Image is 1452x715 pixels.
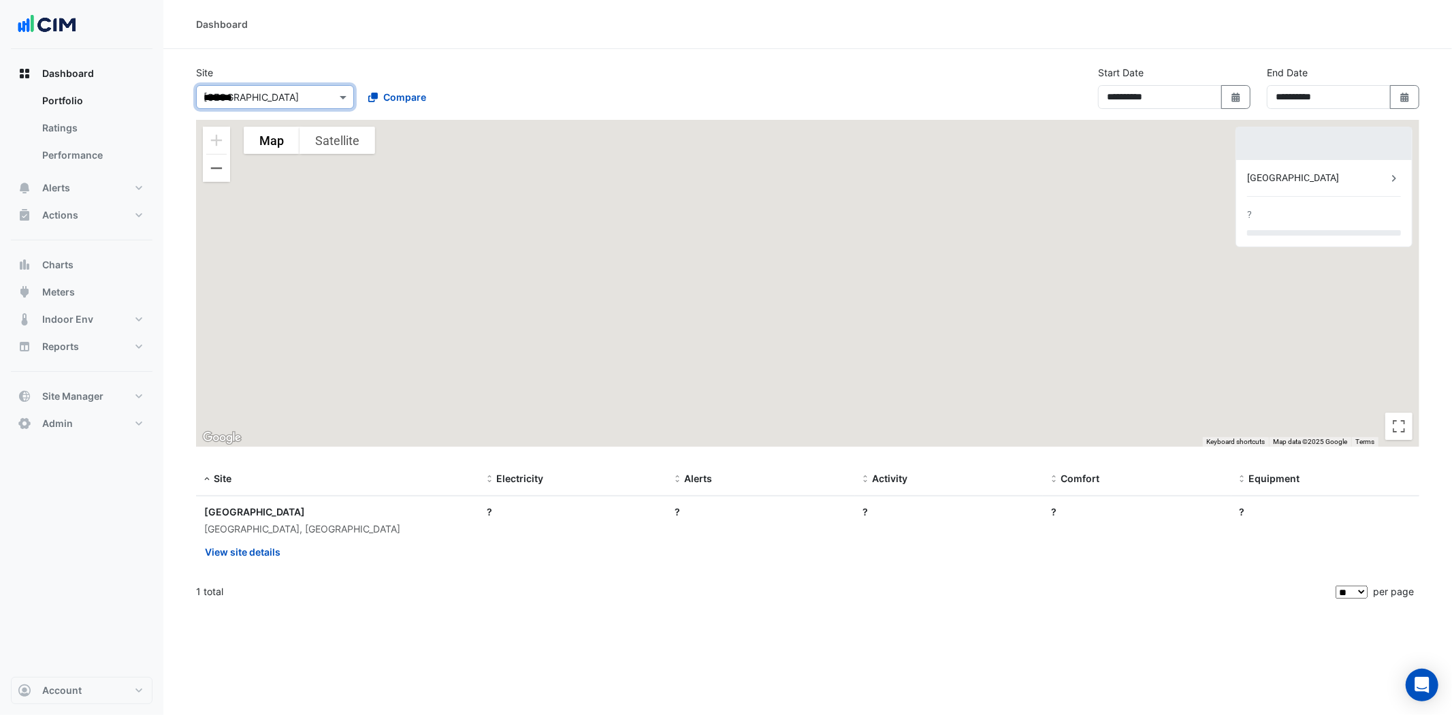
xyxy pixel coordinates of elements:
[203,155,230,182] button: Zoom out
[1206,437,1265,447] button: Keyboard shortcuts
[204,540,281,564] button: View site details
[18,181,31,195] app-icon: Alerts
[204,505,470,519] div: [GEOGRAPHIC_DATA]
[31,87,152,114] a: Portfolio
[1273,438,1347,445] span: Map data ©2025 Google
[1061,473,1099,484] span: Comfort
[18,67,31,80] app-icon: Dashboard
[11,383,152,410] button: Site Manager
[11,251,152,279] button: Charts
[31,142,152,169] a: Performance
[11,410,152,437] button: Admin
[196,17,248,31] div: Dashboard
[18,258,31,272] app-icon: Charts
[300,127,375,154] button: Show satellite imagery
[199,429,244,447] a: Open this area in Google Maps (opens a new window)
[1385,413,1413,440] button: Toggle fullscreen view
[11,202,152,229] button: Actions
[16,11,78,38] img: Company Logo
[214,473,231,484] span: Site
[1399,91,1411,103] fa-icon: Select Date
[199,429,244,447] img: Google
[42,340,79,353] span: Reports
[18,390,31,403] app-icon: Site Manager
[1230,91,1242,103] fa-icon: Select Date
[42,313,93,326] span: Indoor Env
[11,677,152,704] button: Account
[1355,438,1374,445] a: Terms
[1373,586,1414,597] span: per page
[42,390,103,403] span: Site Manager
[196,575,1333,609] div: 1 total
[18,313,31,326] app-icon: Indoor Env
[11,87,152,174] div: Dashboard
[18,208,31,222] app-icon: Actions
[42,684,82,697] span: Account
[18,340,31,353] app-icon: Reports
[204,522,470,537] div: [GEOGRAPHIC_DATA], [GEOGRAPHIC_DATA]
[31,114,152,142] a: Ratings
[42,285,75,299] span: Meters
[1051,505,1223,519] div: ?
[863,505,1035,519] div: ?
[42,181,70,195] span: Alerts
[496,473,543,484] span: Electricity
[1249,473,1300,484] span: Equipment
[18,285,31,299] app-icon: Meters
[684,473,712,484] span: Alerts
[11,279,152,306] button: Meters
[383,90,426,104] span: Compare
[1247,171,1387,185] div: [GEOGRAPHIC_DATA]
[873,473,908,484] span: Activity
[42,417,73,430] span: Admin
[203,127,230,154] button: Zoom in
[196,65,213,80] label: Site
[11,306,152,333] button: Indoor Env
[11,174,152,202] button: Alerts
[42,67,94,80] span: Dashboard
[11,60,152,87] button: Dashboard
[244,127,300,154] button: Show street map
[487,505,658,519] div: ?
[1267,65,1308,80] label: End Date
[1247,208,1252,222] div: ?
[675,505,846,519] div: ?
[1098,65,1144,80] label: Start Date
[42,208,78,222] span: Actions
[11,333,152,360] button: Reports
[42,258,74,272] span: Charts
[18,417,31,430] app-icon: Admin
[1406,669,1438,701] div: Open Intercom Messenger
[359,85,435,109] button: Compare
[1240,505,1411,519] div: ?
